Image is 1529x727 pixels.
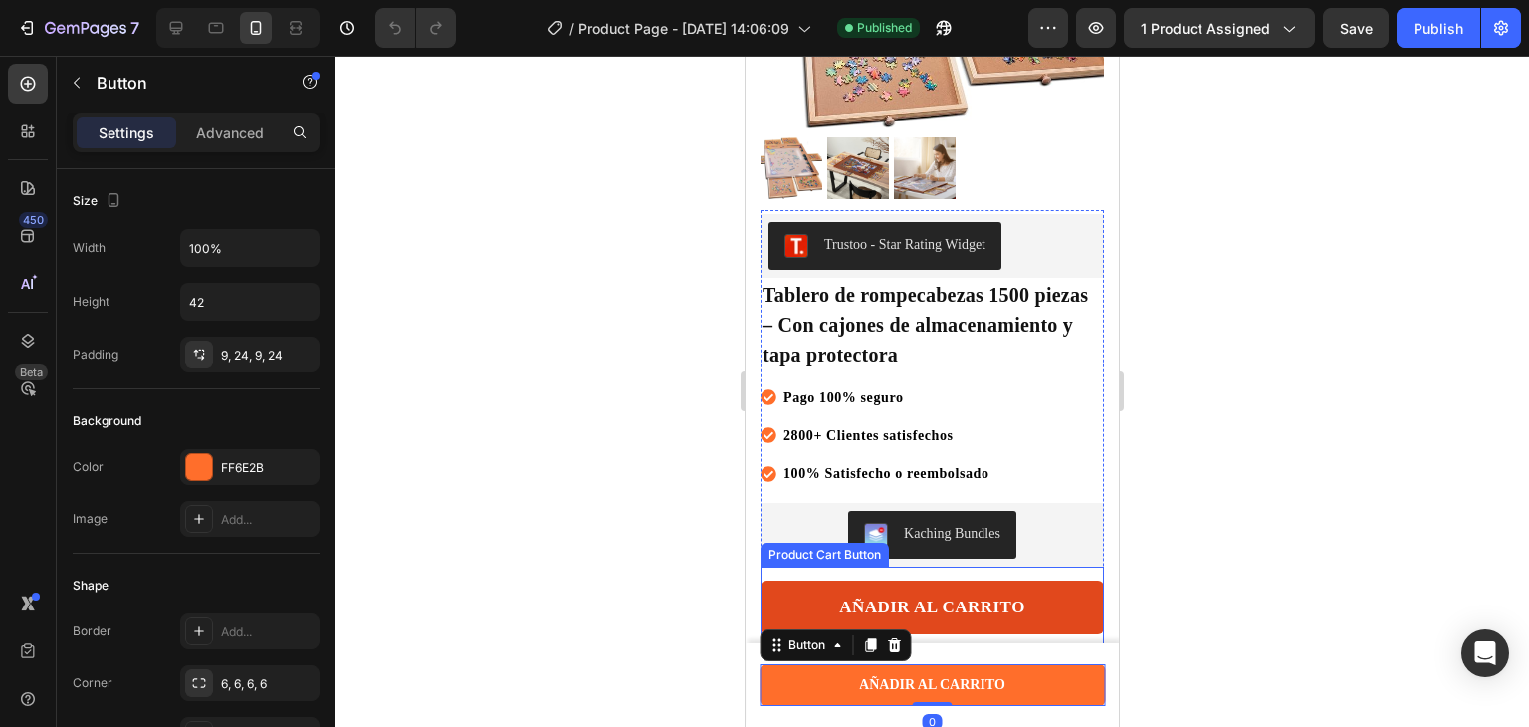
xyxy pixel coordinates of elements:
input: Auto [181,230,319,266]
span: Product Page - [DATE] 14:06:09 [578,18,789,39]
div: Padding [73,346,118,363]
div: Undo/Redo [375,8,456,48]
p: Settings [99,122,154,143]
input: Auto [181,284,319,320]
div: Corner [73,674,112,692]
button: Save [1323,8,1389,48]
div: FF6E2B [221,459,315,477]
div: AÑADIR AL CARRITO [94,539,280,565]
div: Add... [221,623,315,641]
div: Image [73,510,108,528]
div: Add... [221,511,315,529]
button: 1 product assigned [1124,8,1315,48]
div: 0 [177,658,197,674]
div: Background [73,412,141,430]
div: Beta [15,364,48,380]
div: Trustoo - Star Rating Widget [79,178,240,199]
div: Border [73,622,111,640]
strong: Pago 100% seguro [38,335,158,350]
div: Size [73,188,125,215]
button: Trustoo - Star Rating Widget [23,166,256,214]
button: AÑADIR AL CARRITO [15,525,358,579]
button: 7 [8,8,148,48]
div: Publish [1414,18,1463,39]
iframe: Design area [746,56,1119,727]
div: 450 [19,212,48,228]
p: Button [97,71,266,95]
strong: 100% Satisfecho o reembolsado [38,410,244,425]
p: Advanced [196,122,264,143]
div: Width [73,239,106,257]
button: Publish [1397,8,1480,48]
div: Color [73,458,104,476]
img: Trustoo.png [39,178,63,202]
div: Kaching Bundles [158,467,255,488]
div: Product Cart Button [19,490,139,508]
span: / [569,18,574,39]
strong: 2800+ Clientes satisfechos [38,372,208,387]
span: Published [857,19,912,37]
div: Shape [73,577,109,595]
p: 7 [130,16,139,40]
img: KachingBundles.png [118,467,142,491]
span: Save [1340,20,1373,37]
div: Open Intercom Messenger [1461,629,1509,677]
div: Height [73,293,109,311]
span: 1 product assigned [1141,18,1270,39]
div: 9, 24, 9, 24 [221,347,315,364]
h1: Tablero de rompecabezas 1500 piezas – Con cajones de almacenamiento y tapa protectora [15,222,358,316]
button: Kaching Bundles [103,455,271,503]
div: 6, 6, 6, 6 [221,675,315,693]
